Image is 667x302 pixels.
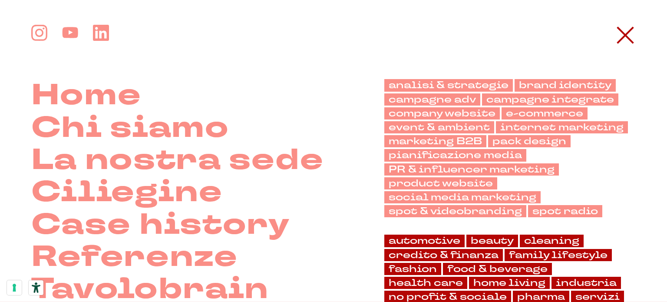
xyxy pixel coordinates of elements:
a: cleaning [520,235,584,247]
a: health care [384,277,467,289]
a: food & beverage [443,263,552,275]
a: Home [31,79,142,111]
a: fashion [384,263,441,275]
a: spot & videobranding [384,205,526,217]
a: brand identity [515,79,616,91]
a: internet marketing [496,121,628,133]
a: social media marketing [384,191,541,203]
a: company website [384,107,500,119]
a: analisi & strategie [384,79,513,91]
a: Chi siamo [31,112,229,144]
a: product website [384,177,497,189]
a: event & ambient [384,121,494,133]
a: campagne integrate [482,93,618,106]
a: Ciliegine [31,176,223,208]
a: automotive [384,235,465,247]
a: pack design [488,135,571,147]
a: La nostra sede [31,144,324,176]
a: pianificazione media [384,149,526,161]
a: spot radio [528,205,602,217]
a: Referenze [31,241,238,273]
button: Le tue preferenze relative al consenso per le tecnologie di tracciamento [7,280,22,295]
a: Case history [31,209,290,241]
a: PR & influencer marketing [384,163,559,176]
a: home living [469,277,550,289]
a: industria [551,277,621,289]
a: campagne adv [384,93,480,106]
a: family lifestyle [505,249,612,261]
a: marketing B2B [384,135,486,147]
a: beauty [466,235,518,247]
a: credito & finanza [384,249,503,261]
a: e-commerce [502,107,588,119]
button: Strumenti di accessibilità [29,280,43,295]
